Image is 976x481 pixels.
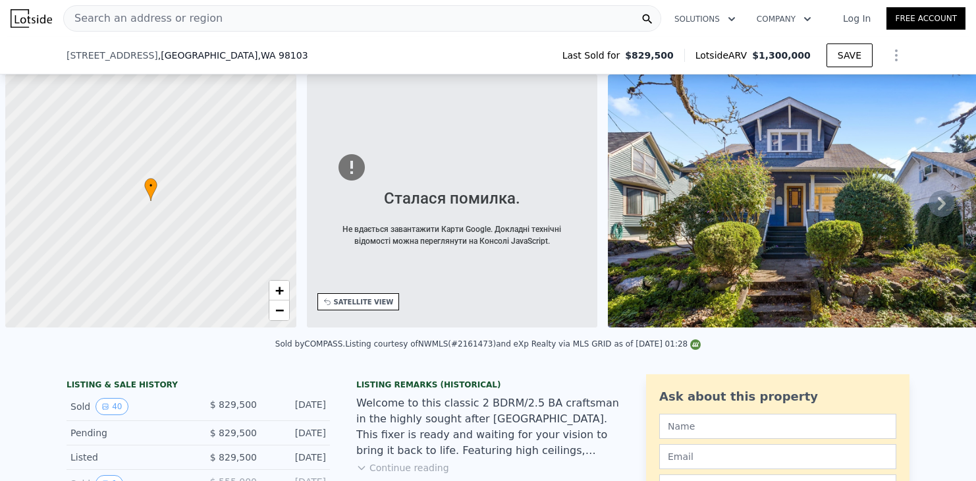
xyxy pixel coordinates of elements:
div: Sold by COMPASS . [275,339,345,349]
span: • [144,180,157,192]
a: Log In [827,12,886,25]
input: Name [659,414,896,439]
span: $ 829,500 [210,452,257,463]
div: Listing Remarks (Historical) [356,380,620,390]
div: Сталася помилка. [339,186,565,210]
span: $829,500 [625,49,674,62]
span: , WA 98103 [258,50,308,61]
span: $ 829,500 [210,399,257,410]
div: Listed [70,451,188,464]
div: [DATE] [267,426,326,439]
a: Free Account [886,7,965,30]
div: [DATE] [267,451,326,464]
input: Email [659,444,896,469]
div: SATELLITE VIEW [334,297,394,307]
button: Show Options [883,42,909,69]
button: View historical data [95,398,128,415]
div: Sold [70,398,188,415]
button: Company [746,7,822,31]
button: Solutions [664,7,746,31]
button: SAVE [827,43,873,67]
span: − [275,302,283,318]
div: LISTING & SALE HISTORY [67,380,330,393]
span: , [GEOGRAPHIC_DATA] [158,49,308,62]
button: Continue reading [356,461,449,474]
div: Не вдається завантажити Карти Google. Докладні технічні відомості можна переглянути на Консолі Ja... [339,223,565,247]
div: Ask about this property [659,387,896,406]
img: Lotside [11,9,52,28]
div: [DATE] [267,398,326,415]
span: + [275,282,283,298]
a: Zoom in [269,281,289,300]
div: • [144,178,157,201]
div: Listing courtesy of NWMLS (#2161473) and eXp Realty via MLS GRID as of [DATE] 01:28 [345,339,701,349]
a: Zoom out [269,300,289,320]
span: Search an address or region [64,11,223,26]
span: Lotside ARV [695,49,752,62]
span: $1,300,000 [752,50,811,61]
img: NWMLS Logo [690,339,701,350]
div: Pending [70,426,188,439]
div: Welcome to this classic 2 BDRM/2.5 BA craftsman in the highly sought after [GEOGRAPHIC_DATA]. Thi... [356,395,620,459]
span: [STREET_ADDRESS] [67,49,158,62]
span: $ 829,500 [210,428,257,438]
span: Last Sold for [562,49,626,62]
